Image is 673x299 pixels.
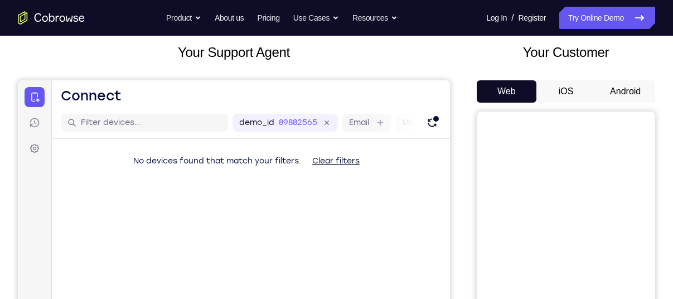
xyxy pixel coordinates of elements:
[536,80,596,103] button: iOS
[18,42,450,62] h2: Your Support Agent
[486,7,507,29] a: Log In
[519,7,546,29] a: Register
[215,7,244,29] a: About us
[352,7,398,29] button: Resources
[477,80,536,103] button: Web
[257,7,279,29] a: Pricing
[477,42,655,62] h2: Your Customer
[559,7,655,29] a: Try Online Demo
[293,7,339,29] button: Use Cases
[511,11,514,25] span: /
[18,11,85,25] a: Go to the home page
[595,80,655,103] button: Android
[166,7,201,29] button: Product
